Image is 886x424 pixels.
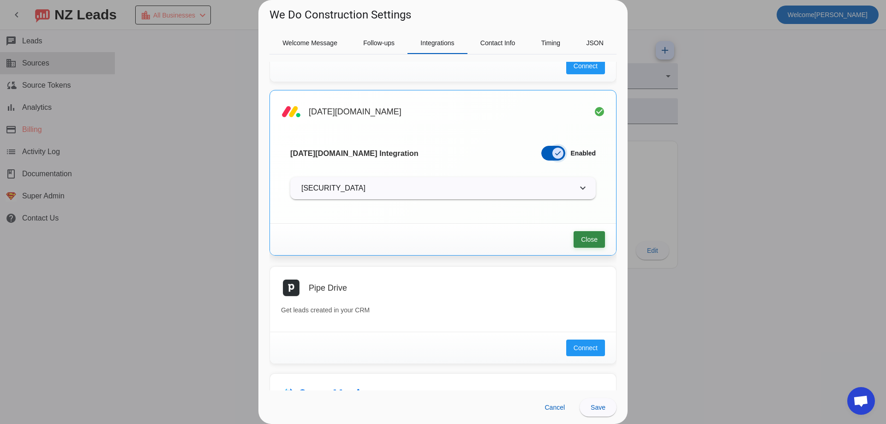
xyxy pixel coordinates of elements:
span: JSON [586,40,603,46]
p: Get leads created in your CRM [281,305,605,315]
h3: Pipe Drive [309,283,347,293]
mat-panel-title: [SECURITY_DATA] [301,183,574,194]
mat-expansion-panel-header: [SECURITY_DATA] [290,177,596,199]
button: Connect [566,340,605,356]
span: Cancel [545,404,565,411]
h1: We Do Construction Settings [269,7,411,22]
button: Cancel [537,398,572,417]
mat-icon: check_circle [594,106,605,117]
img: Monday.com [281,102,301,122]
span: Connect [574,343,598,352]
button: Close [574,231,605,248]
span: Contact Info [480,40,515,46]
h3: [DATE][DOMAIN_NAME] Integration [290,149,419,158]
span: Timing [541,40,561,46]
h3: [DATE][DOMAIN_NAME] [309,107,401,116]
span: Connect [574,61,598,71]
span: Close [581,235,598,244]
span: Follow-ups [363,40,395,46]
button: Save [580,398,617,417]
span: Welcome Message [282,40,337,46]
strong: Enabled [571,149,596,157]
span: Save [591,404,605,411]
span: Integrations [420,40,454,46]
button: Connect [566,58,605,74]
img: Pipe Drive [281,278,301,298]
div: Open chat [847,387,875,415]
